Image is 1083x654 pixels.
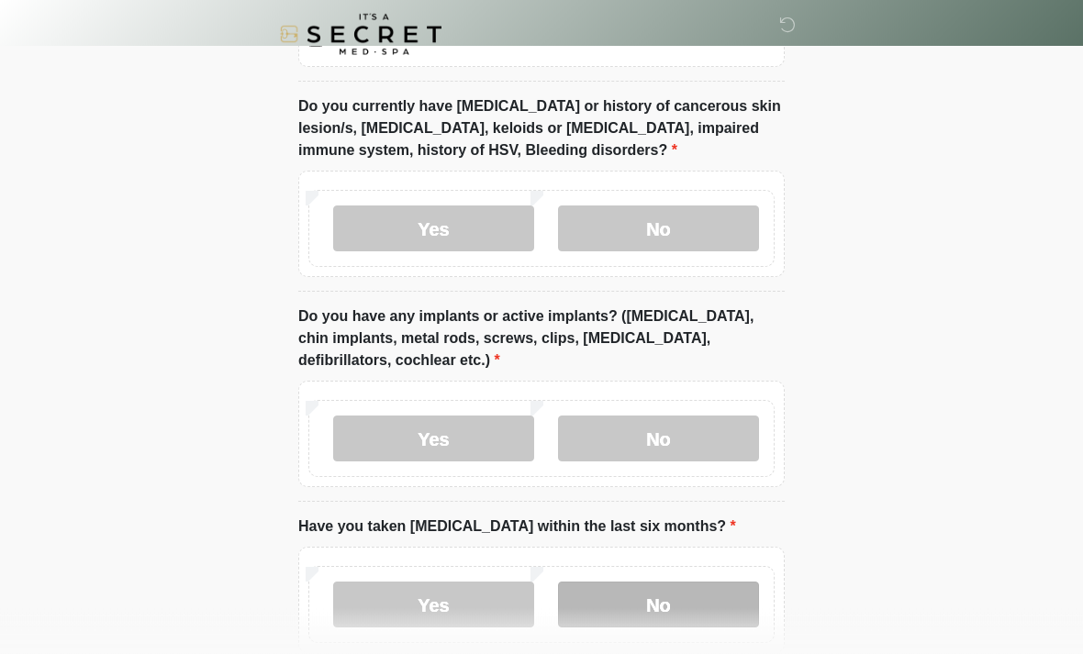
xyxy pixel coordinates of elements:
label: Do you have any implants or active implants? ([MEDICAL_DATA], chin implants, metal rods, screws, ... [298,306,785,372]
label: Do you currently have [MEDICAL_DATA] or history of cancerous skin lesion/s, [MEDICAL_DATA], keloi... [298,96,785,162]
label: Yes [333,582,534,628]
img: It's A Secret Med Spa Logo [280,14,441,55]
label: No [558,206,759,252]
label: No [558,416,759,462]
label: Yes [333,416,534,462]
label: No [558,582,759,628]
label: Yes [333,206,534,252]
label: Have you taken [MEDICAL_DATA] within the last six months? [298,516,736,538]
